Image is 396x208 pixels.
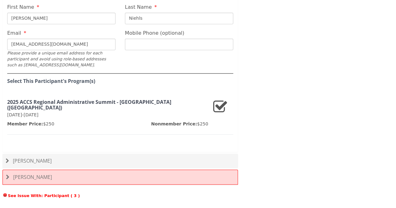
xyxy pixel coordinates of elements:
span: Last Name [125,4,152,10]
span: Email [7,30,21,36]
h4: Select This Participant's Program(s) [7,79,233,84]
span: [PERSON_NAME] [13,157,52,164]
span: First Name [7,4,34,10]
span: Member Price: [7,121,43,126]
div: Please provide a unique email address for each participant and avoid using role-based addresses s... [7,50,116,68]
p: [DATE]-[DATE] [7,111,208,118]
span: See Issue With: Participant ( 3 ) [3,192,238,198]
span: [PERSON_NAME] [13,173,52,180]
span: Nonmember Price: [151,121,197,126]
span: Mobile Phone (optional) [125,30,184,36]
p: $250 [151,120,208,127]
p: $250 [7,120,54,127]
h3: 2025 ACCS Regional Administrative Summit - [GEOGRAPHIC_DATA] ([GEOGRAPHIC_DATA]) [7,99,208,110]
